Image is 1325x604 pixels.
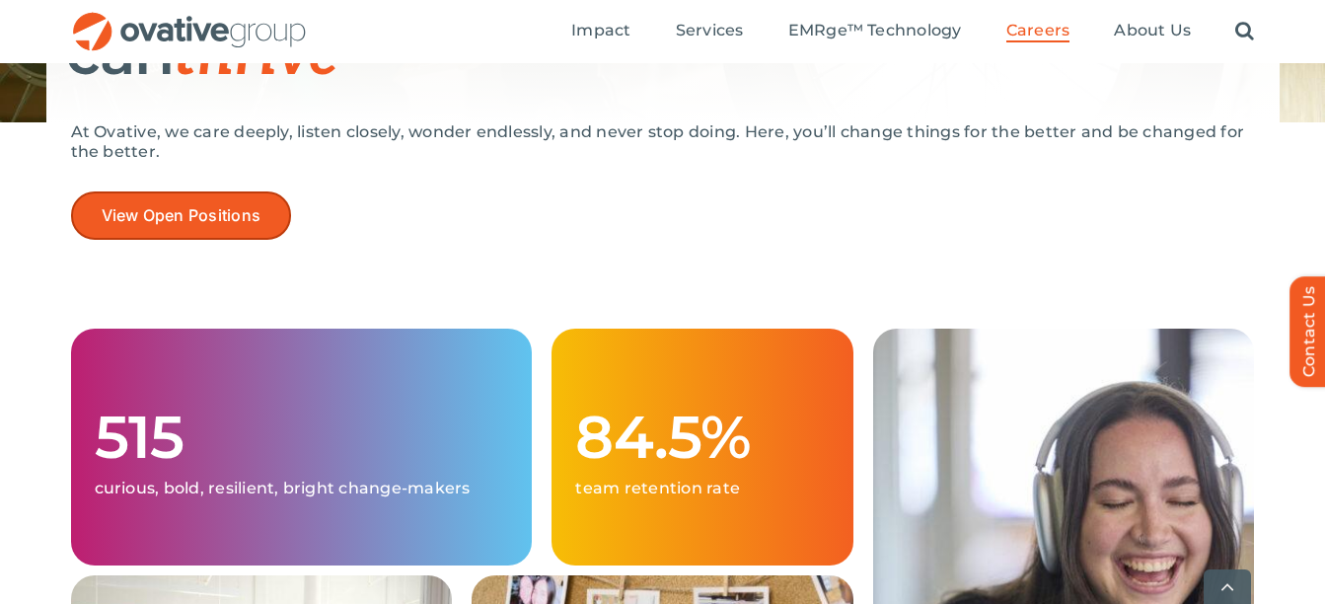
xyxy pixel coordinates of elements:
[71,10,308,29] a: OG_Full_horizontal_RGB
[95,406,509,469] h1: 515
[676,21,744,42] a: Services
[1114,21,1191,42] a: About Us
[788,21,962,40] span: EMRge™ Technology
[102,206,261,225] span: View Open Positions
[571,21,630,42] a: Impact
[1006,21,1070,42] a: Careers
[676,21,744,40] span: Services
[575,406,829,469] h1: 84.5%
[1114,21,1191,40] span: About Us
[788,21,962,42] a: EMRge™ Technology
[71,122,1255,162] p: At Ovative, we care deeply, listen closely, wonder endlessly, and never stop doing. Here, you’ll ...
[1006,21,1070,40] span: Careers
[71,191,292,240] a: View Open Positions
[1235,21,1254,42] a: Search
[571,21,630,40] span: Impact
[575,479,829,498] p: team retention rate
[95,479,509,498] p: curious, bold, resilient, bright change-makers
